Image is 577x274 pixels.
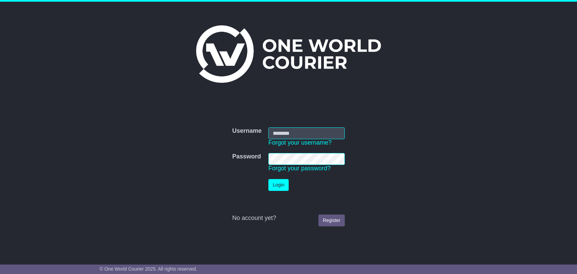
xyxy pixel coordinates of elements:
[232,127,262,135] label: Username
[196,25,381,83] img: One World
[100,266,197,272] span: © One World Courier 2025. All rights reserved.
[232,215,345,222] div: No account yet?
[232,153,261,160] label: Password
[318,215,345,226] a: Register
[268,179,289,191] button: Login
[268,139,332,146] a: Forgot your username?
[268,165,331,172] a: Forgot your password?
